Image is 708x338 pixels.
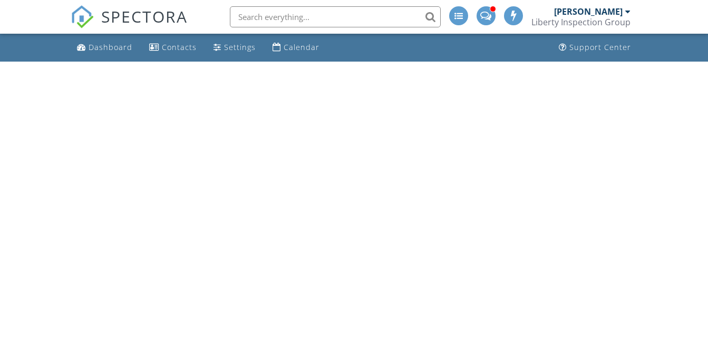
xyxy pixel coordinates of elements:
a: Contacts [145,38,201,57]
div: Support Center [569,42,631,52]
a: Dashboard [73,38,137,57]
div: Settings [224,42,256,52]
a: SPECTORA [71,14,188,36]
a: Calendar [268,38,324,57]
div: [PERSON_NAME] [554,6,623,17]
a: Support Center [555,38,635,57]
a: Settings [209,38,260,57]
img: The Best Home Inspection Software - Spectora [71,5,94,28]
div: Calendar [284,42,319,52]
input: Search everything... [230,6,441,27]
span: SPECTORA [101,5,188,27]
div: Dashboard [89,42,132,52]
div: Liberty Inspection Group [531,17,631,27]
div: Contacts [162,42,197,52]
